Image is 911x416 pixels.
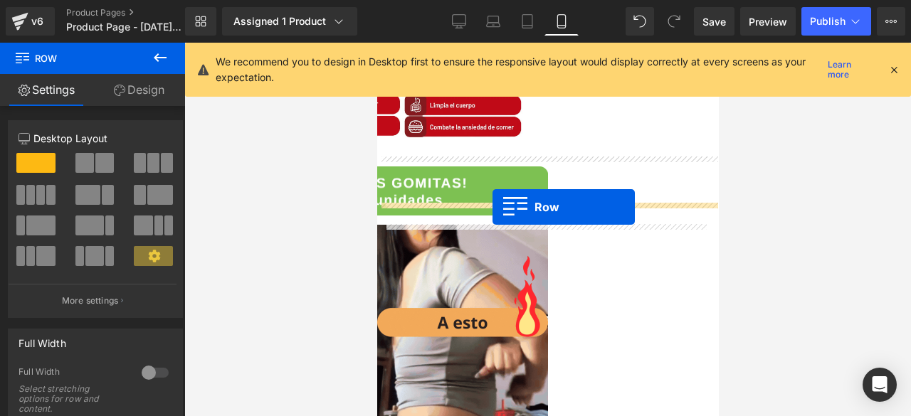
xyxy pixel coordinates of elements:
button: Redo [660,7,688,36]
button: Undo [626,7,654,36]
p: Desktop Layout [19,131,172,146]
button: More [877,7,905,36]
a: Mobile [544,7,579,36]
span: Publish [810,16,846,27]
p: We recommend you to design in Desktop first to ensure the responsive layout would display correct... [216,54,822,85]
span: Row [14,43,157,74]
a: Product Pages [66,7,209,18]
span: Preview [749,14,787,29]
a: Learn more [822,61,877,78]
div: Full Width [19,366,127,381]
div: Open Intercom Messenger [863,368,897,402]
div: Assigned 1 Product [233,14,346,28]
div: v6 [28,12,46,31]
div: Full Width [19,329,66,349]
a: New Library [185,7,216,36]
a: v6 [6,7,55,36]
div: Select stretching options for row and content. [19,384,125,414]
a: Desktop [442,7,476,36]
a: Preview [740,7,796,36]
span: Save [702,14,726,29]
a: Design [93,74,185,106]
span: Product Page - [DATE] 13:32:01 [66,21,181,33]
button: More settings [9,284,177,317]
button: Publish [801,7,871,36]
a: Tablet [510,7,544,36]
p: More settings [62,294,119,307]
a: Laptop [476,7,510,36]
